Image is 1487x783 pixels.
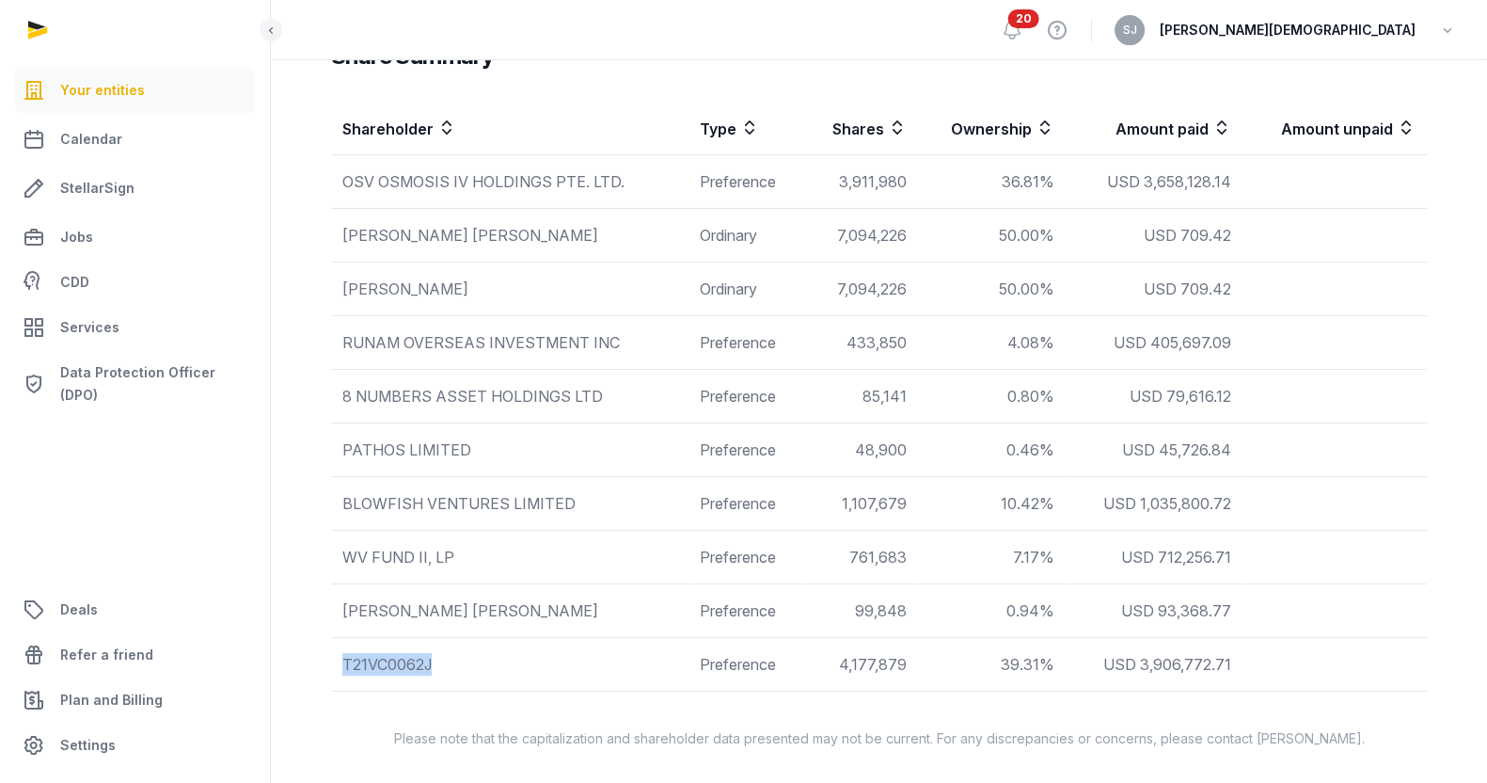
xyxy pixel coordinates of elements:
[342,224,677,247] div: [PERSON_NAME] [PERSON_NAME]
[1122,440,1231,459] span: USD 45,726.84
[301,729,1457,748] p: Please note that the capitalization and shareholder data presented may not be current. For any di...
[342,170,677,193] div: OSV OSMOSIS IV HOLDINGS PTE. LTD.
[804,584,918,638] td: 99,848
[804,102,918,155] th: Shares
[1066,102,1242,155] th: Amount paid
[918,102,1066,155] th: Ownership
[1121,548,1231,567] span: USD 712,256.71
[918,155,1066,209] td: 36.81%
[804,209,918,263] td: 7,094,226
[688,155,804,209] td: Preference
[918,370,1066,423] td: 0.80%
[688,316,804,370] td: Preference
[1160,19,1416,41] span: [PERSON_NAME][DEMOGRAPHIC_DATA]
[15,678,255,723] a: Plan and Billing
[804,155,918,209] td: 3,911,980
[688,531,804,584] td: Preference
[60,226,93,248] span: Jobs
[15,587,255,632] a: Deals
[15,354,255,414] a: Data Protection Officer (DPO)
[342,599,677,622] div: [PERSON_NAME] [PERSON_NAME]
[1130,387,1231,406] span: USD 79,616.12
[804,531,918,584] td: 761,683
[1107,172,1231,191] span: USD 3,658,128.14
[342,439,677,461] div: PATHOS LIMITED
[15,305,255,350] a: Services
[918,316,1066,370] td: 4.08%
[1393,693,1487,783] iframe: Chat Widget
[1115,15,1145,45] button: SJ
[1144,226,1231,245] span: USD 709.42
[918,477,1066,531] td: 10.42%
[60,128,122,151] span: Calendar
[15,166,255,211] a: StellarSign
[331,102,688,155] th: Shareholder
[342,331,677,354] div: RUNAM OVERSEAS INVESTMENT INC
[804,423,918,477] td: 48,900
[918,584,1066,638] td: 0.94%
[688,477,804,531] td: Preference
[918,638,1066,692] td: 39.31%
[804,638,918,692] td: 4,177,879
[60,316,119,339] span: Services
[60,361,247,407] span: Data Protection Officer (DPO)
[688,209,804,263] td: Ordinary
[60,734,116,757] span: Settings
[1123,24,1137,36] span: SJ
[688,638,804,692] td: Preference
[342,385,677,407] div: 8 NUMBERS ASSET HOLDINGS LTD
[1103,655,1231,674] span: USD 3,906,772.71
[1008,9,1039,28] span: 20
[15,68,255,113] a: Your entities
[60,644,153,666] span: Refer a friend
[1103,494,1231,513] span: USD 1,035,800.72
[1114,333,1231,352] span: USD 405,697.09
[15,264,255,301] a: CDD
[15,215,255,260] a: Jobs
[1121,601,1231,620] span: USD 93,368.77
[342,653,677,676] div: T21VC0062J
[1242,102,1427,155] th: Amount unpaid
[688,370,804,423] td: Preference
[688,263,804,316] td: Ordinary
[688,423,804,477] td: Preference
[918,263,1066,316] td: 50.00%
[918,531,1066,584] td: 7.17%
[60,79,145,102] span: Your entities
[804,263,918,316] td: 7,094,226
[342,546,677,568] div: WV FUND II, LP
[1144,280,1231,298] span: USD 709.42
[60,177,134,200] span: StellarSign
[342,492,677,515] div: BLOWFISH VENTURES LIMITED
[60,599,98,621] span: Deals
[15,117,255,162] a: Calendar
[60,689,163,711] span: Plan and Billing
[60,271,89,294] span: CDD
[918,423,1066,477] td: 0.46%
[918,209,1066,263] td: 50.00%
[342,278,677,300] div: [PERSON_NAME]
[688,584,804,638] td: Preference
[804,316,918,370] td: 433,850
[804,370,918,423] td: 85,141
[688,102,804,155] th: Type
[804,477,918,531] td: 1,107,679
[15,723,255,768] a: Settings
[15,632,255,678] a: Refer a friend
